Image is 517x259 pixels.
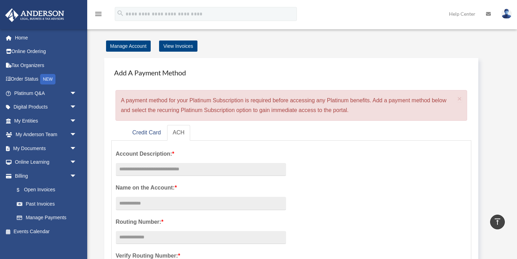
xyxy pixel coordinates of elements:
span: arrow_drop_down [70,128,84,142]
span: × [457,95,462,103]
a: Home [5,31,87,45]
a: menu [94,12,103,18]
a: Events Calendar [5,224,87,238]
a: My Documentsarrow_drop_down [5,141,87,155]
label: Account Description: [116,149,286,159]
button: Close [457,95,462,102]
a: Digital Productsarrow_drop_down [5,100,87,114]
a: ACH [167,125,190,141]
label: Name on the Account: [116,183,286,193]
i: vertical_align_top [493,217,502,226]
a: My Anderson Teamarrow_drop_down [5,128,87,142]
a: Online Learningarrow_drop_down [5,155,87,169]
a: Credit Card [127,125,166,141]
span: arrow_drop_down [70,169,84,183]
a: Manage Account [106,40,151,52]
span: arrow_drop_down [70,100,84,114]
span: $ [21,186,24,194]
a: Manage Payments [10,211,84,225]
a: Past Invoices [10,197,87,211]
div: A payment method for your Platinum Subscription is required before accessing any Platinum benefit... [115,90,467,121]
span: arrow_drop_down [70,114,84,128]
a: My Entitiesarrow_drop_down [5,114,87,128]
img: User Pic [501,9,512,19]
a: Billingarrow_drop_down [5,169,87,183]
h4: Add A Payment Method [111,65,472,80]
a: Order StatusNEW [5,72,87,87]
a: View Invoices [159,40,197,52]
label: Routing Number: [116,217,286,227]
span: arrow_drop_down [70,86,84,101]
img: Anderson Advisors Platinum Portal [3,8,66,22]
a: $Open Invoices [10,183,87,197]
div: NEW [40,74,55,84]
a: Platinum Q&Aarrow_drop_down [5,86,87,100]
a: Online Ordering [5,45,87,59]
i: menu [94,10,103,18]
a: vertical_align_top [490,215,505,229]
i: search [117,9,124,17]
a: Tax Organizers [5,58,87,72]
span: arrow_drop_down [70,155,84,170]
span: arrow_drop_down [70,141,84,156]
